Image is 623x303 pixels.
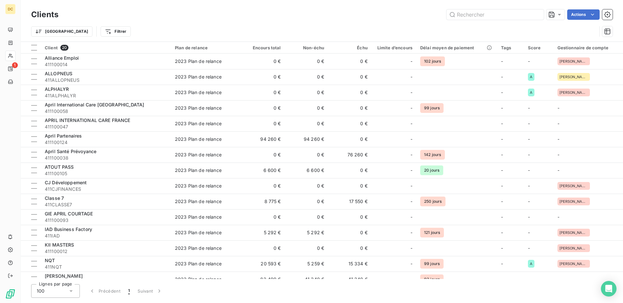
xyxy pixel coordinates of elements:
[241,131,285,147] td: 94 260 €
[285,163,328,178] td: 6 600 €
[410,229,412,236] span: -
[328,54,372,69] td: 0 €
[420,45,493,50] div: Délai moyen de paiement
[31,26,92,37] button: [GEOGRAPHIC_DATA]
[45,186,167,192] span: 411CJFINANCES
[501,58,503,64] span: -
[559,91,588,94] span: [PERSON_NAME]
[410,261,412,267] span: -
[175,120,222,127] div: 2023 Plan de relance
[175,89,222,96] div: 2023 Plan de relance
[45,124,167,130] span: 411100047
[175,167,222,174] div: 2023 Plan de relance
[420,197,446,206] span: 250 jours
[528,183,530,188] span: -
[45,164,74,170] span: ATOUT PASS
[410,151,412,158] span: -
[501,45,520,50] div: Tags
[241,209,285,225] td: 0 €
[528,136,530,142] span: -
[241,147,285,163] td: 0 €
[557,45,619,50] div: Gestionnaire de compte
[410,198,412,205] span: -
[175,198,222,205] div: 2023 Plan de relance
[60,45,68,51] span: 20
[528,214,530,220] span: -
[557,167,559,173] span: -
[530,91,532,94] span: A
[45,248,167,255] span: 411100012
[134,284,166,298] button: Suivant
[501,136,503,142] span: -
[410,167,412,174] span: -
[410,58,412,65] span: -
[501,230,503,235] span: -
[45,195,64,201] span: Classe 7
[241,85,285,100] td: 0 €
[501,245,503,251] span: -
[410,120,412,127] span: -
[45,258,55,263] span: NQT
[241,54,285,69] td: 0 €
[559,200,588,203] span: [PERSON_NAME]
[285,147,328,163] td: 0 €
[328,163,372,178] td: 0 €
[45,61,167,68] span: 411100014
[410,89,412,96] span: -
[245,45,281,50] div: Encours total
[410,183,412,189] span: -
[45,242,74,248] span: KII MASTERS
[175,276,222,283] div: 2023 Plan de relance
[45,86,69,92] span: ALPHALYR
[175,261,222,267] div: 2023 Plan de relance
[528,45,550,50] div: Score
[124,284,134,298] button: 1
[375,45,412,50] div: Limite d’encours
[501,167,503,173] span: -
[241,69,285,85] td: 0 €
[559,231,588,235] span: [PERSON_NAME]
[285,225,328,240] td: 5 292 €
[528,121,530,126] span: -
[241,194,285,209] td: 8 775 €
[559,184,588,188] span: [PERSON_NAME]
[530,75,532,79] span: A
[45,180,87,185] span: CJ Développement
[285,272,328,287] td: 41 249 €
[45,170,167,177] span: 411100105
[528,105,530,111] span: -
[175,74,222,80] div: 2023 Plan de relance
[31,9,58,20] h3: Clients
[501,214,503,220] span: -
[45,133,82,139] span: April Partenaires
[528,230,530,235] span: -
[420,103,444,113] span: 99 jours
[45,273,83,279] span: [PERSON_NAME]
[175,151,222,158] div: 2023 Plan de relance
[241,178,285,194] td: 0 €
[45,264,167,270] span: 411NQT
[45,71,72,76] span: ALLOPNEUS
[45,45,58,50] span: Client
[420,274,444,284] span: 93 jours
[328,225,372,240] td: 0 €
[328,85,372,100] td: 0 €
[12,62,18,68] span: 1
[332,45,368,50] div: Échu
[328,116,372,131] td: 0 €
[285,85,328,100] td: 0 €
[285,209,328,225] td: 0 €
[45,226,92,232] span: IAD Business Factory
[557,136,559,142] span: -
[501,152,503,157] span: -
[530,262,532,266] span: A
[175,105,222,111] div: 2023 Plan de relance
[328,272,372,287] td: 41 249 €
[557,276,559,282] span: -
[45,233,167,239] span: 411IAD
[420,259,444,269] span: 99 jours
[410,74,412,80] span: -
[567,9,600,20] button: Actions
[528,58,530,64] span: -
[241,225,285,240] td: 5 292 €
